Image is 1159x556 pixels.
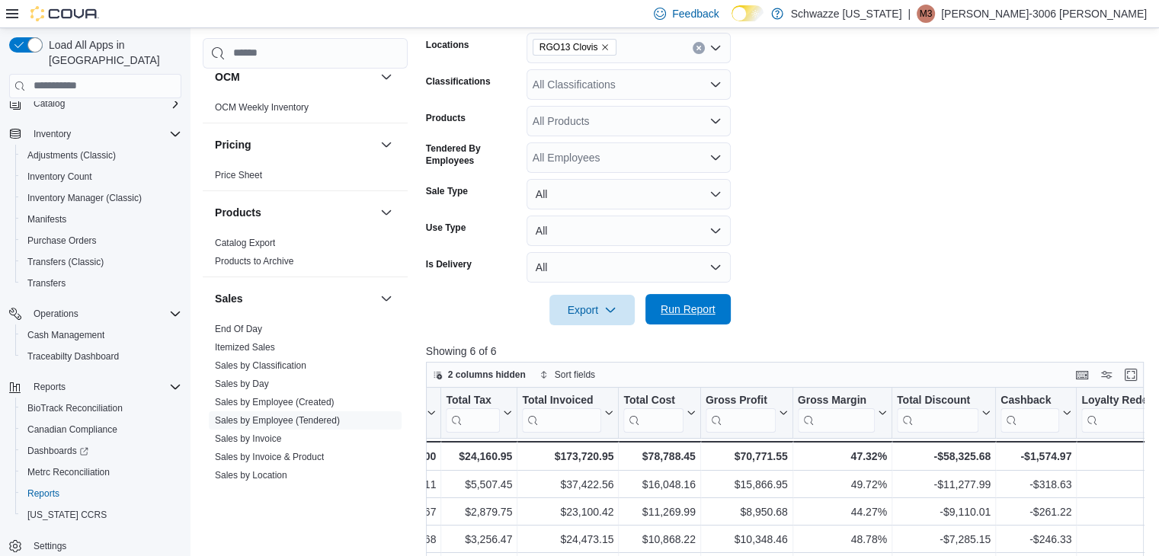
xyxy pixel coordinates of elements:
h3: Products [215,205,261,220]
div: $23,100.42 [522,503,613,521]
span: Sales by Invoice [215,433,281,445]
button: Sales [377,289,395,308]
div: $10,868.22 [623,530,695,548]
span: Inventory Count [27,171,92,183]
div: Total Invoiced [522,393,601,407]
div: Total Discount [897,393,978,432]
span: Manifests [21,210,181,228]
span: Load All Apps in [GEOGRAPHIC_DATA] [43,37,181,68]
a: Price Sheet [215,170,262,181]
a: Transfers (Classic) [21,253,110,271]
span: Sales by Invoice & Product [215,451,324,463]
a: Dashboards [15,440,187,462]
div: Total Tax [446,393,500,407]
div: 47.32% [797,447,886,465]
div: -$246.33 [1001,530,1071,548]
span: Reports [21,484,181,503]
span: Canadian Compliance [27,423,117,436]
a: Cash Management [21,326,110,344]
span: Feedback [672,6,719,21]
div: Total Cost [623,393,683,432]
div: Total Invoiced [522,393,601,432]
div: $5,507.45 [446,475,512,494]
div: Products [203,234,408,276]
div: $24,473.15 [522,530,613,548]
span: Sales by Location [215,469,287,481]
span: Inventory [34,128,71,140]
div: $3,256.47 [446,530,512,548]
span: Transfers (Classic) [27,256,104,268]
button: Pricing [377,136,395,154]
div: -$261.22 [1001,503,1071,521]
span: Traceabilty Dashboard [21,347,181,366]
a: Reports [21,484,66,503]
span: Inventory Manager (Classic) [27,192,142,204]
a: Inventory Manager (Classic) [21,189,148,207]
label: Tendered By Employees [426,142,520,167]
span: Price Sheet [215,169,262,181]
button: Remove RGO13 Clovis from selection in this group [600,43,610,52]
div: -$1,574.97 [1001,447,1071,465]
div: -$7,285.15 [897,530,991,548]
div: Total Cost [623,393,683,407]
a: Sales by Day [215,379,269,389]
span: Settings [34,540,66,552]
span: Inventory [27,125,181,143]
div: $2,879.75 [446,503,512,521]
button: Metrc Reconciliation [15,462,187,483]
span: Run Report [661,302,716,317]
p: | [908,5,911,23]
label: Products [426,112,466,124]
span: Reports [27,487,59,500]
button: All [527,179,731,209]
a: Metrc Reconciliation [21,463,116,481]
button: BioTrack Reconciliation [15,398,187,419]
button: Keyboard shortcuts [1073,366,1091,384]
button: Reports [27,378,72,396]
span: Inventory Count [21,168,181,186]
div: $70,771.55 [705,447,787,465]
button: Purchase Orders [15,230,187,251]
span: Transfers [21,274,181,292]
a: Sales by Invoice [215,433,281,444]
span: Sales by Employee (Tendered) [215,414,340,427]
span: Export [559,295,626,325]
a: Sales by Invoice & Product [215,452,324,462]
span: Products to Archive [215,255,293,267]
span: Sales by Day [215,378,269,390]
div: $149,560.00 [370,447,436,465]
div: Marisa-3006 Romero [917,5,935,23]
button: Transfers [15,273,187,294]
span: Purchase Orders [21,232,181,250]
span: 2 columns hidden [448,369,526,381]
label: Locations [426,39,469,51]
button: Inventory Count [15,166,187,187]
a: Purchase Orders [21,232,103,250]
span: Catalog [27,94,181,113]
span: Dashboards [27,445,88,457]
label: Sale Type [426,185,468,197]
div: $78,788.45 [623,447,695,465]
span: Settings [27,536,181,555]
button: Transfers (Classic) [15,251,187,273]
span: M3 [920,5,933,23]
span: Metrc Reconciliation [27,466,110,478]
h3: Sales [215,291,243,306]
a: Settings [27,537,72,555]
div: $24,160.95 [446,447,512,465]
span: RGO13 Clovis [539,40,598,55]
div: Gross Profit [705,393,775,432]
button: Open list of options [709,152,722,164]
span: Metrc Reconciliation [21,463,181,481]
a: End Of Day [215,324,262,334]
label: Is Delivery [426,258,472,270]
button: Run Report [645,294,731,324]
span: Reports [34,381,66,393]
h3: OCM [215,69,240,85]
div: Total Discount [897,393,978,407]
span: Inventory Manager (Classic) [21,189,181,207]
button: Canadian Compliance [15,419,187,440]
button: Pricing [215,137,374,152]
div: Cashback [1001,393,1059,432]
span: Traceabilty Dashboard [27,350,119,363]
